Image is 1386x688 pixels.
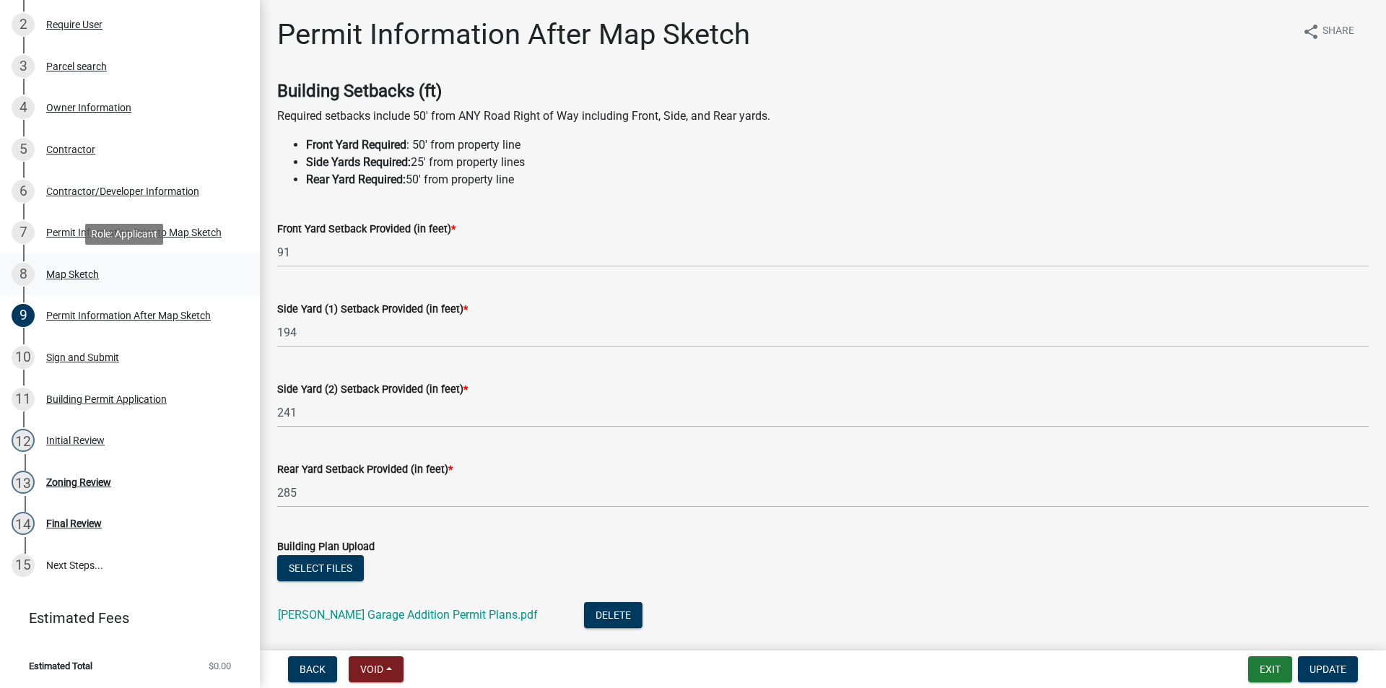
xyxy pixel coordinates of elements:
[46,103,131,113] div: Owner Information
[277,555,364,581] button: Select files
[12,96,35,119] div: 4
[12,55,35,78] div: 3
[1322,23,1354,40] span: Share
[46,61,107,71] div: Parcel search
[278,608,538,622] a: [PERSON_NAME] Garage Addition Permit Plans.pdf
[46,144,95,154] div: Contractor
[349,656,404,682] button: Void
[1248,656,1292,682] button: Exit
[277,225,456,235] label: Front Yard Setback Provided (in feet)
[277,385,468,395] label: Side Yard (2) Setback Provided (in feet)
[46,435,105,445] div: Initial Review
[46,227,222,238] div: Permit Information Prior to Map Sketch
[46,186,199,196] div: Contractor/Developer Information
[1298,656,1358,682] button: Update
[29,661,92,671] span: Estimated Total
[12,388,35,411] div: 11
[584,609,642,623] wm-modal-confirm: Delete Document
[1291,17,1366,45] button: shareShare
[12,346,35,369] div: 10
[277,542,375,552] label: Building Plan Upload
[277,465,453,475] label: Rear Yard Setback Provided (in feet)
[277,17,750,52] h1: Permit Information After Map Sketch
[12,512,35,535] div: 14
[46,394,167,404] div: Building Permit Application
[584,602,642,628] button: Delete
[12,554,35,577] div: 15
[277,81,442,101] strong: Building Setbacks (ft)
[46,310,211,321] div: Permit Information After Map Sketch
[12,304,35,327] div: 9
[306,173,406,186] strong: Rear Yard Required:
[306,136,1369,154] li: : 50' from property line
[360,663,383,675] span: Void
[306,154,1369,171] li: 25' from property lines
[12,138,35,161] div: 5
[12,263,35,286] div: 8
[1302,23,1320,40] i: share
[1309,663,1346,675] span: Update
[12,471,35,494] div: 13
[306,155,411,169] strong: Side Yards Required:
[306,171,1369,188] li: 50' from property line
[46,518,102,528] div: Final Review
[12,221,35,244] div: 7
[46,352,119,362] div: Sign and Submit
[288,656,337,682] button: Back
[306,138,406,152] strong: Front Yard Required
[46,269,99,279] div: Map Sketch
[12,604,237,632] a: Estimated Fees
[300,663,326,675] span: Back
[12,13,35,36] div: 2
[85,224,163,245] div: Role: Applicant
[12,180,35,203] div: 6
[277,305,468,315] label: Side Yard (1) Setback Provided (in feet)
[209,661,231,671] span: $0.00
[46,477,111,487] div: Zoning Review
[46,19,103,30] div: Require User
[277,108,1369,125] p: Required setbacks include 50' from ANY Road Right of Way including Front, Side, and Rear yards.
[12,429,35,452] div: 12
